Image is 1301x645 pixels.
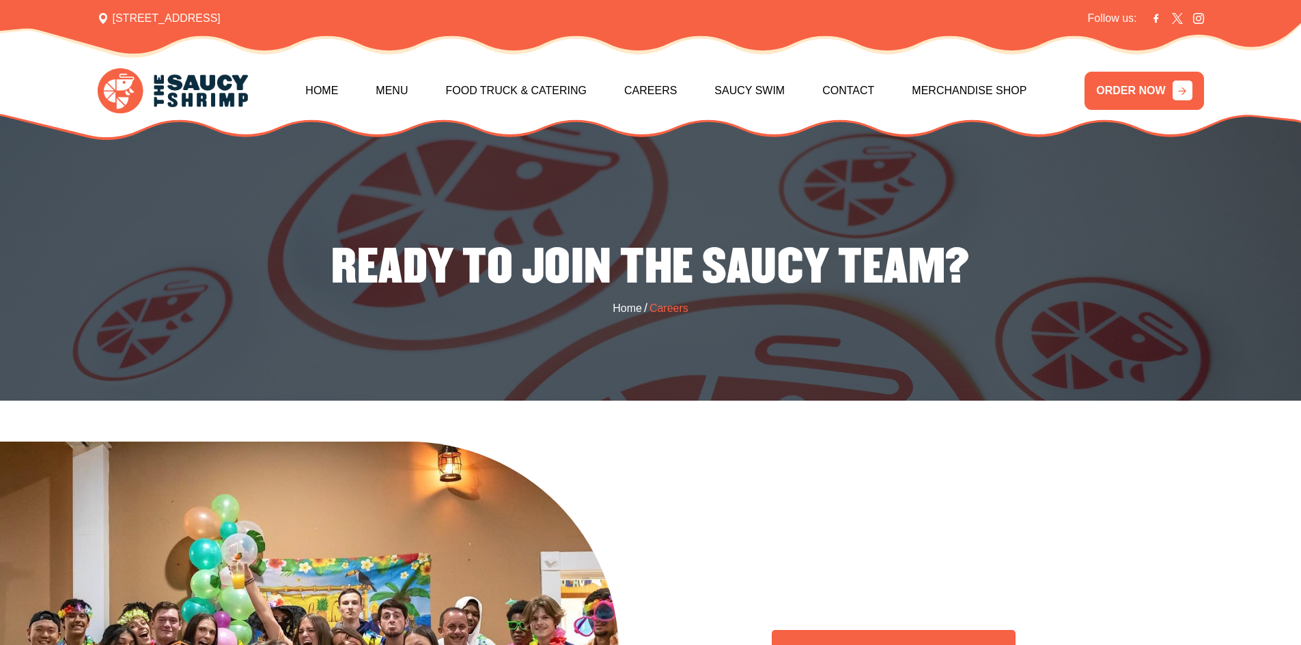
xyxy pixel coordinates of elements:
[1087,10,1136,27] span: Follow us:
[98,10,221,27] span: [STREET_ADDRESS]
[445,61,587,120] a: Food Truck & Catering
[613,300,642,317] a: Home
[644,299,647,317] span: /
[98,68,248,114] img: logo
[376,61,408,120] a: Menu
[912,61,1026,120] a: Merchandise Shop
[305,61,338,120] a: Home
[10,240,1291,296] h2: READY TO JOIN THE SAUCY TEAM?
[624,61,677,120] a: Careers
[822,61,874,120] a: Contact
[714,61,785,120] a: Saucy Swim
[649,300,688,317] span: Careers
[1085,72,1203,110] a: ORDER NOW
